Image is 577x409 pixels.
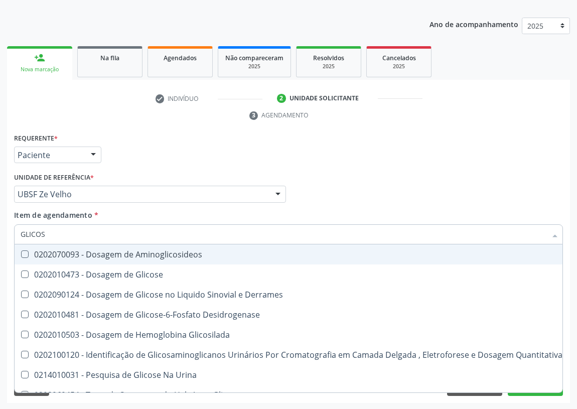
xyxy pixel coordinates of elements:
[429,18,518,30] p: Ano de acompanhamento
[21,311,562,319] div: 0202010481 - Dosagem de Glicose-6-Fosfato Desidrogenase
[34,52,45,63] div: person_add
[277,94,286,103] div: 2
[14,131,58,147] label: Requerente
[21,351,562,359] div: 0202100120 - Identificação de Glicosaminoglicanos Urinários Por Cromatografia em Camada Delgada ,...
[100,54,119,62] span: Na fila
[14,66,65,73] div: Nova marcação
[21,291,562,299] div: 0202090124 - Dosagem de Glicose no Liquido Sinovial e Derrames
[382,54,416,62] span: Cancelados
[225,63,283,70] div: 2025
[313,54,344,62] span: Resolvidos
[21,250,562,258] div: 0202070093 - Dosagem de Aminoglicosideos
[14,210,92,220] span: Item de agendamento
[164,54,197,62] span: Agendados
[290,94,359,103] div: Unidade solicitante
[14,170,94,186] label: Unidade de referência
[18,189,265,199] span: UBSF Ze Velho
[21,331,562,339] div: 0202010503 - Dosagem de Hemoglobina Glicosilada
[374,63,424,70] div: 2025
[21,270,562,279] div: 0202010473 - Dosagem de Glicose
[225,54,283,62] span: Não compareceram
[18,150,81,160] span: Paciente
[21,391,562,399] div: 0202060454 - Teste de Supressao do Hgh Apos Glicose
[21,224,546,244] input: Buscar por procedimentos
[304,63,354,70] div: 2025
[21,371,562,379] div: 0214010031 - Pesquisa de Glicose Na Urina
